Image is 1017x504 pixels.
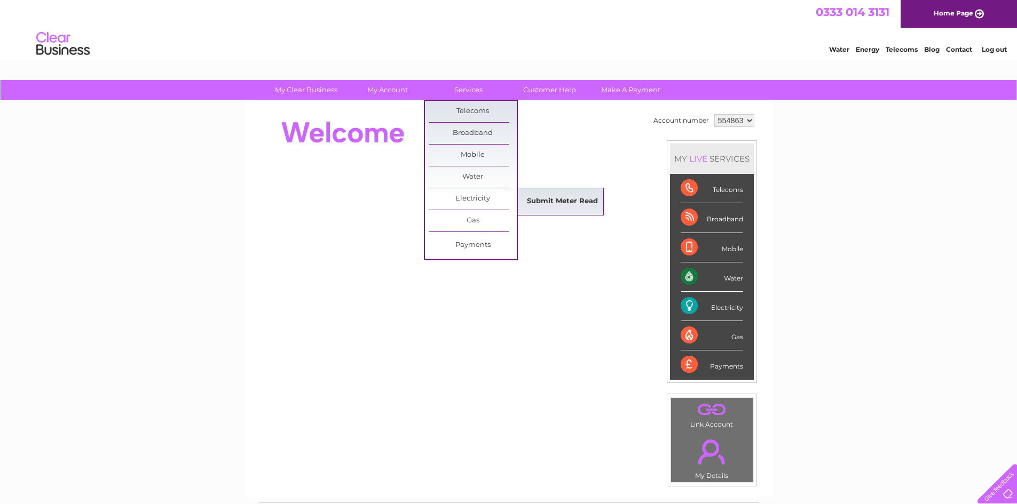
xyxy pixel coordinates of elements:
[681,233,743,262] div: Mobile
[587,80,675,100] a: Make A Payment
[681,262,743,292] div: Water
[262,80,350,100] a: My Clear Business
[671,430,753,483] td: My Details
[429,123,517,144] a: Broadband
[671,397,753,431] td: Link Account
[36,28,90,60] img: logo.png
[429,188,517,210] a: Electricity
[674,433,750,470] a: .
[424,80,513,100] a: Services
[429,145,517,166] a: Mobile
[506,80,594,100] a: Customer Help
[946,45,972,53] a: Contact
[674,401,750,419] a: .
[856,45,879,53] a: Energy
[257,6,761,52] div: Clear Business is a trading name of Verastar Limited (registered in [GEOGRAPHIC_DATA] No. 3667643...
[982,45,1007,53] a: Log out
[681,321,743,350] div: Gas
[681,174,743,203] div: Telecoms
[518,191,606,212] a: Submit Meter Read
[681,350,743,379] div: Payments
[670,143,754,174] div: MY SERVICES
[681,203,743,233] div: Broadband
[429,210,517,231] a: Gas
[429,166,517,188] a: Water
[429,101,517,122] a: Telecoms
[429,235,517,256] a: Payments
[681,292,743,321] div: Electricity
[816,5,889,19] a: 0333 014 3131
[687,154,709,164] div: LIVE
[829,45,849,53] a: Water
[343,80,431,100] a: My Account
[886,45,918,53] a: Telecoms
[651,111,712,130] td: Account number
[924,45,940,53] a: Blog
